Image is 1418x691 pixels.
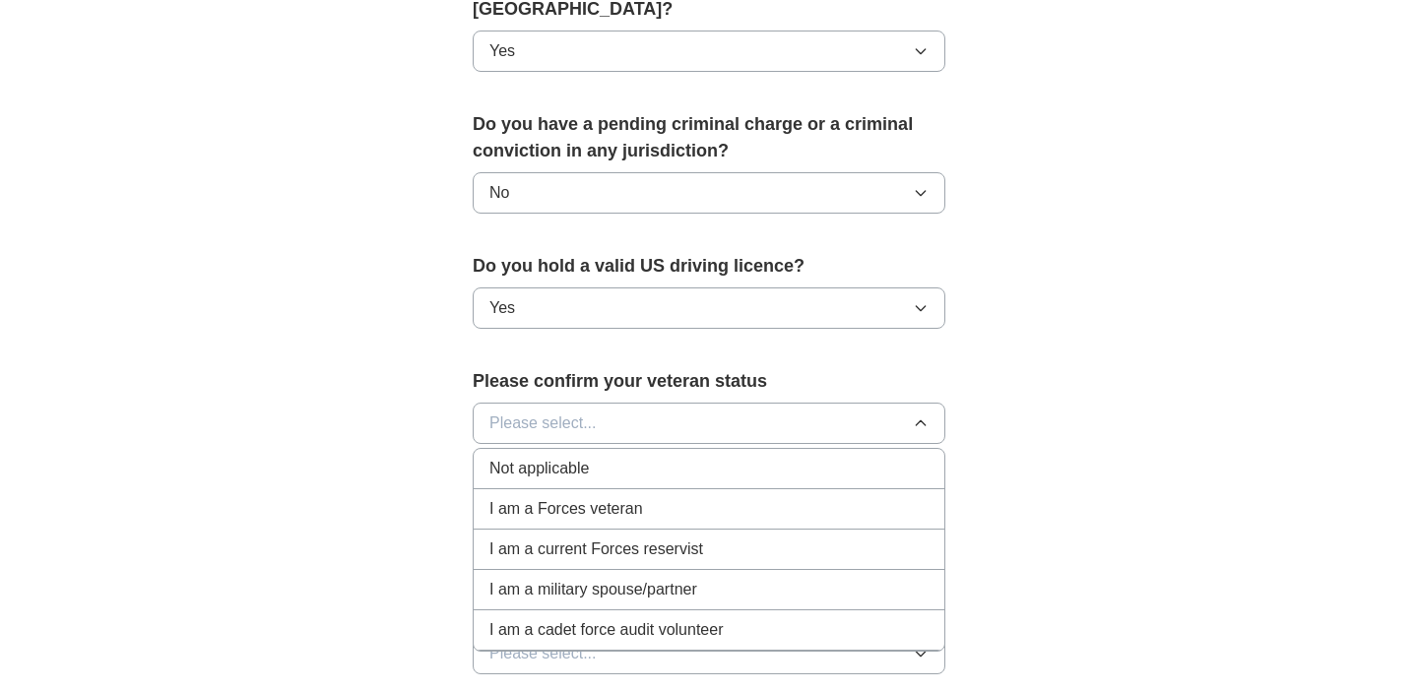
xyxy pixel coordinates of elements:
[489,296,515,320] span: Yes
[473,633,945,674] button: Please select...
[473,368,945,395] label: Please confirm your veteran status
[489,181,509,205] span: No
[473,403,945,444] button: Please select...
[473,172,945,214] button: No
[489,537,703,561] span: I am a current Forces reservist
[489,457,589,480] span: Not applicable
[489,618,723,642] span: I am a cadet force audit volunteer
[489,497,643,521] span: I am a Forces veteran
[489,411,597,435] span: Please select...
[489,39,515,63] span: Yes
[473,287,945,329] button: Yes
[473,31,945,72] button: Yes
[473,111,945,164] label: Do you have a pending criminal charge or a criminal conviction in any jurisdiction?
[489,642,597,665] span: Please select...
[473,253,945,280] label: Do you hold a valid US driving licence?
[489,578,697,601] span: I am a military spouse/partner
